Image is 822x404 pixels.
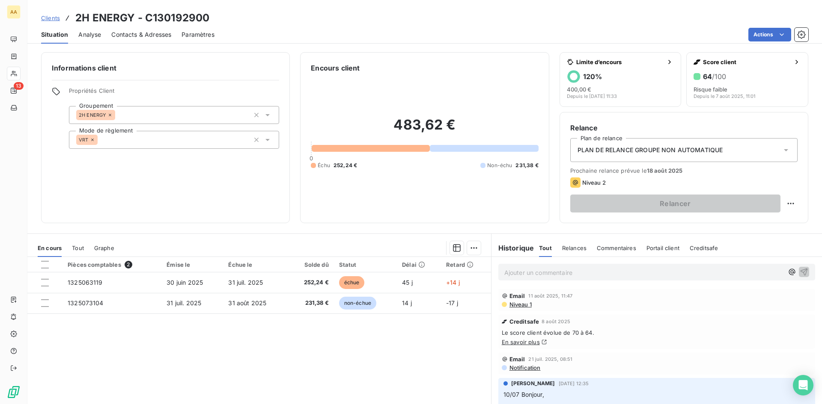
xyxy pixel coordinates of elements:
span: 231,38 € [515,162,538,169]
span: Analyse [78,30,101,39]
div: Émise le [167,261,218,268]
button: Relancer [570,195,780,212]
span: 14 j [402,299,412,307]
span: 400,00 € [567,86,591,93]
h2: 483,62 € [311,116,538,142]
span: Creditsafe [690,245,718,251]
span: Commentaires [597,245,636,251]
div: Solde dû [292,261,329,268]
span: Tout [539,245,552,251]
span: Limite d’encours [576,59,663,65]
h3: 2H ENERGY - C130192900 [75,10,209,26]
h6: 64 [703,72,726,81]
span: -17 j [446,299,458,307]
span: Niveau 2 [582,179,606,186]
span: Contacts & Adresses [111,30,171,39]
a: En savoir plus [502,339,540,345]
span: 21 juil. 2025, 08:51 [528,357,572,362]
span: 252,24 € [334,162,357,169]
input: Ajouter une valeur [115,111,122,119]
span: Portail client [646,245,679,251]
span: Relances [562,245,587,251]
span: Tout [72,245,84,251]
span: 2 [125,261,132,268]
span: 13 [14,82,24,90]
button: Limite d’encours120%400,00 €Depuis le [DATE] 11:33 [560,52,682,107]
span: 8 août 2025 [542,319,570,324]
span: En cours [38,245,62,251]
span: 11 août 2025, 11:47 [528,293,572,298]
span: Paramètres [182,30,214,39]
span: 10/07 Bonjour, [503,391,544,398]
span: Le score client évolue de 70 à 64. [502,329,812,336]
a: Clients [41,14,60,22]
span: VRT [79,137,88,142]
span: Risque faible [694,86,727,93]
span: Non-échu [487,162,512,169]
a: 13 [7,84,20,97]
span: 1325073104 [68,299,104,307]
div: Open Intercom Messenger [793,375,813,395]
span: 18 août 2025 [647,167,683,174]
span: non-échue [339,297,376,310]
span: [PERSON_NAME] [511,380,555,387]
span: Propriétés Client [69,87,279,99]
span: Niveau 1 [509,301,532,308]
span: Clients [41,15,60,21]
h6: Relance [570,123,798,133]
span: 31 juil. 2025 [167,299,201,307]
div: Retard [446,261,486,268]
span: Depuis le 7 août 2025, 11:01 [694,94,755,99]
span: [DATE] 12:35 [559,381,589,386]
h6: Informations client [52,63,279,73]
span: échue [339,276,365,289]
span: 31 juil. 2025 [228,279,263,286]
button: Score client64/100Risque faibleDepuis le 7 août 2025, 11:01 [686,52,808,107]
span: 231,38 € [292,299,329,307]
div: AA [7,5,21,19]
span: 45 j [402,279,413,286]
div: Délai [402,261,436,268]
span: 0 [310,155,313,162]
span: 252,24 € [292,278,329,287]
h6: Historique [491,243,534,253]
span: Situation [41,30,68,39]
input: Ajouter une valeur [98,136,104,144]
span: 30 juin 2025 [167,279,203,286]
h6: 120 % [583,72,602,81]
div: Statut [339,261,392,268]
span: Graphe [94,245,114,251]
span: Creditsafe [509,318,539,325]
span: Échu [318,162,330,169]
div: Échue le [228,261,282,268]
span: Email [509,292,525,299]
span: 1325063119 [68,279,103,286]
span: Email [509,356,525,363]
button: Actions [748,28,791,41]
div: Pièces comptables [68,261,156,268]
span: /100 [712,72,726,81]
span: 31 août 2025 [228,299,266,307]
span: Score client [703,59,790,65]
img: Logo LeanPay [7,385,21,399]
span: PLAN DE RELANCE GROUPE NON AUTOMATIQUE [578,146,723,154]
h6: Encours client [311,63,360,73]
span: Prochaine relance prévue le [570,167,798,174]
span: 2H ENERGY [79,112,106,118]
span: +14 j [446,279,460,286]
span: Notification [509,364,541,371]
